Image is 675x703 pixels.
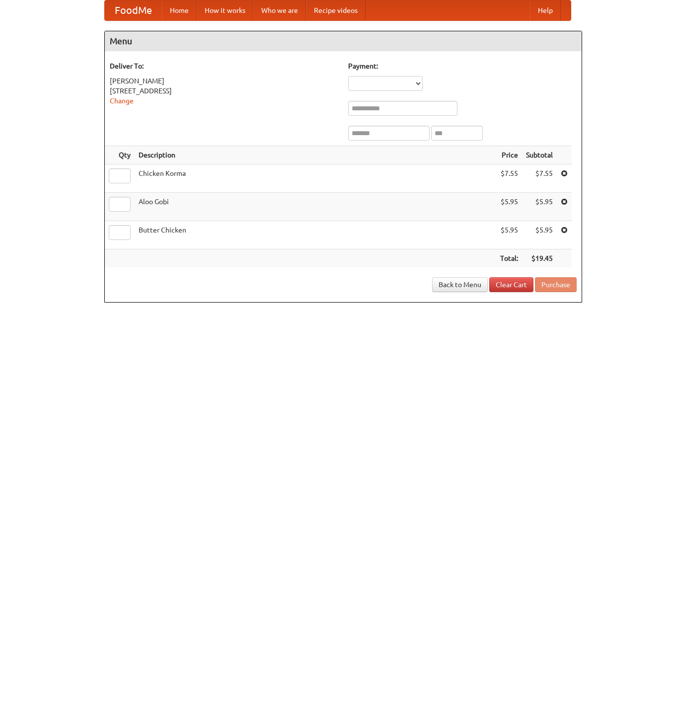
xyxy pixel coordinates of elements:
[522,249,557,268] th: $19.45
[496,221,522,249] td: $5.95
[496,193,522,221] td: $5.95
[110,86,338,96] div: [STREET_ADDRESS]
[110,97,134,105] a: Change
[496,249,522,268] th: Total:
[530,0,561,20] a: Help
[535,277,577,292] button: Purchase
[489,277,533,292] a: Clear Cart
[105,0,162,20] a: FoodMe
[110,61,338,71] h5: Deliver To:
[522,146,557,164] th: Subtotal
[135,146,496,164] th: Description
[432,277,488,292] a: Back to Menu
[110,76,338,86] div: [PERSON_NAME]
[306,0,366,20] a: Recipe videos
[522,221,557,249] td: $5.95
[348,61,577,71] h5: Payment:
[162,0,197,20] a: Home
[135,221,496,249] td: Butter Chicken
[496,164,522,193] td: $7.55
[496,146,522,164] th: Price
[105,146,135,164] th: Qty
[135,193,496,221] td: Aloo Gobi
[522,193,557,221] td: $5.95
[197,0,253,20] a: How it works
[135,164,496,193] td: Chicken Korma
[253,0,306,20] a: Who we are
[522,164,557,193] td: $7.55
[105,31,582,51] h4: Menu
